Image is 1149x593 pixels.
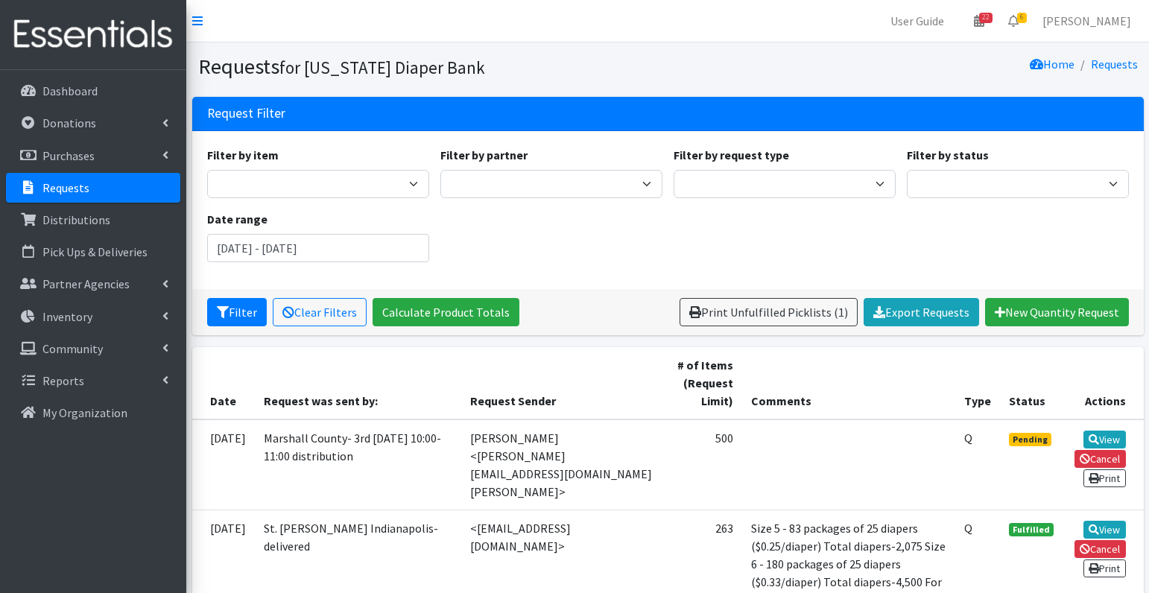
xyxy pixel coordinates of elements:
[192,347,255,419] th: Date
[6,205,180,235] a: Distributions
[6,302,180,332] a: Inventory
[996,6,1031,36] a: 6
[6,141,180,171] a: Purchases
[1017,13,1027,23] span: 6
[6,269,180,299] a: Partner Agencies
[440,146,528,164] label: Filter by partner
[207,210,268,228] label: Date range
[207,106,285,121] h3: Request Filter
[207,234,429,262] input: January 1, 2011 - December 31, 2011
[42,212,110,227] p: Distributions
[674,146,789,164] label: Filter by request type
[6,334,180,364] a: Community
[42,180,89,195] p: Requests
[1009,523,1054,536] span: Fulfilled
[1074,540,1126,558] a: Cancel
[279,57,485,78] small: for [US_STATE] Diaper Bank
[42,373,84,388] p: Reports
[1000,347,1063,419] th: Status
[6,398,180,428] a: My Organization
[1091,57,1138,72] a: Requests
[1083,469,1126,487] a: Print
[864,298,979,326] a: Export Requests
[42,148,95,163] p: Purchases
[373,298,519,326] a: Calculate Product Totals
[42,115,96,130] p: Donations
[255,419,461,510] td: Marshall County- 3rd [DATE] 10:00-11:00 distribution
[1030,57,1074,72] a: Home
[955,347,1000,419] th: Type
[42,405,127,420] p: My Organization
[461,419,662,510] td: [PERSON_NAME] <[PERSON_NAME][EMAIL_ADDRESS][DOMAIN_NAME][PERSON_NAME]>
[662,347,742,419] th: # of Items (Request Limit)
[42,83,98,98] p: Dashboard
[1031,6,1143,36] a: [PERSON_NAME]
[680,298,858,326] a: Print Unfulfilled Picklists (1)
[192,419,255,510] td: [DATE]
[1083,559,1126,577] a: Print
[42,341,103,356] p: Community
[6,10,180,60] img: HumanEssentials
[461,347,662,419] th: Request Sender
[742,347,955,419] th: Comments
[1083,521,1126,539] a: View
[1063,347,1144,419] th: Actions
[198,54,662,80] h1: Requests
[879,6,956,36] a: User Guide
[6,366,180,396] a: Reports
[964,521,972,536] abbr: Quantity
[985,298,1129,326] a: New Quantity Request
[42,309,92,324] p: Inventory
[207,146,279,164] label: Filter by item
[42,276,130,291] p: Partner Agencies
[1074,450,1126,468] a: Cancel
[962,6,996,36] a: 22
[6,173,180,203] a: Requests
[273,298,367,326] a: Clear Filters
[662,419,742,510] td: 500
[907,146,989,164] label: Filter by status
[964,431,972,445] abbr: Quantity
[42,244,148,259] p: Pick Ups & Deliveries
[1009,433,1051,446] span: Pending
[1083,431,1126,448] a: View
[6,108,180,138] a: Donations
[979,13,993,23] span: 22
[6,76,180,106] a: Dashboard
[6,237,180,267] a: Pick Ups & Deliveries
[255,347,461,419] th: Request was sent by:
[207,298,267,326] button: Filter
